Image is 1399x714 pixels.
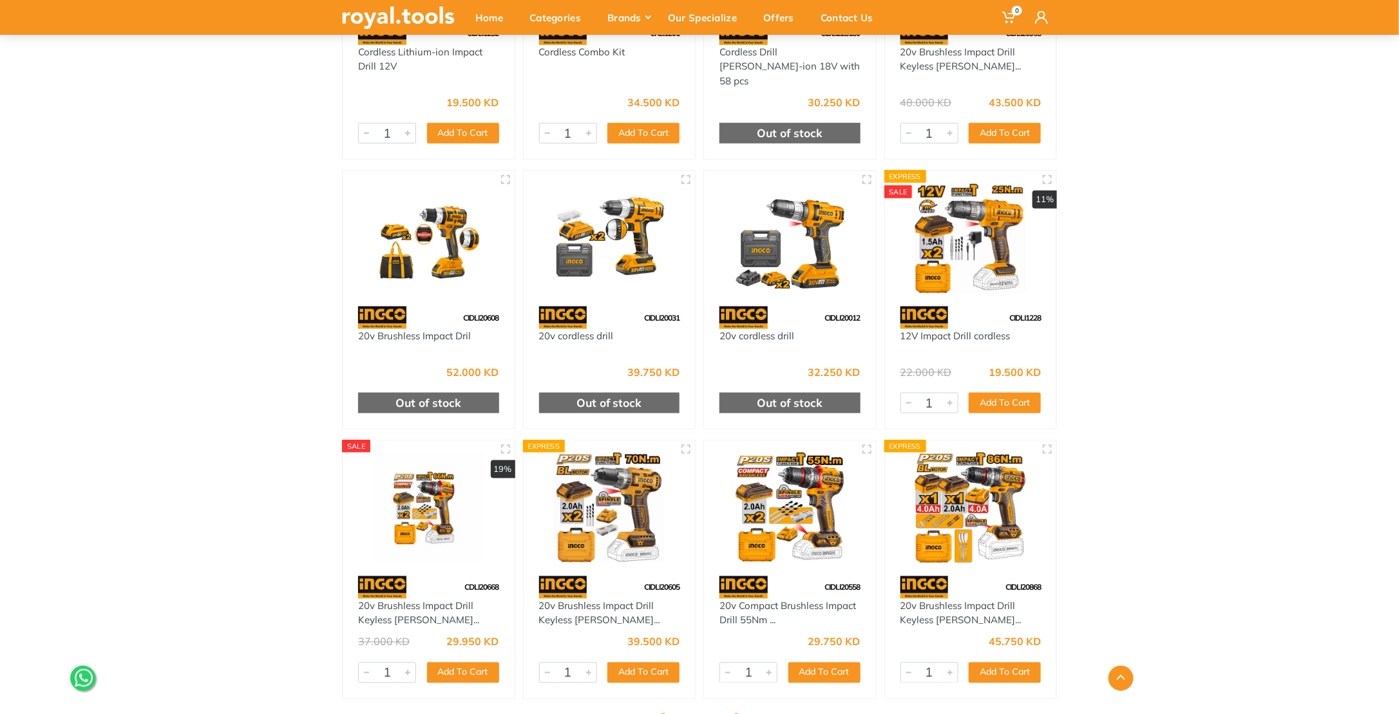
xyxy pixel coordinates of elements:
button: Add To Cart [969,393,1041,413]
button: Add To Cart [607,123,680,144]
div: Home [466,4,520,31]
button: Add To Cart [427,123,499,144]
span: CIDLI1228 [1009,313,1041,323]
div: Offers [754,4,812,31]
div: 37.000 KD [358,637,410,647]
img: 91.webp [900,576,949,599]
div: 48.000 KD [900,97,952,108]
div: 11% [1033,191,1057,209]
div: Express [884,440,927,453]
a: 20v Compact Brushless Impact Drill 55Nm ... [719,599,856,626]
div: Out of stock [719,393,861,413]
a: Cordless Drill [PERSON_NAME]-ion 18V with 58 pcs [719,46,860,87]
div: 29.950 KD [447,637,499,647]
div: Express [884,170,927,183]
span: CIDLI20012 [825,313,861,323]
a: Cordless Combo Kit [539,46,625,58]
div: 39.750 KD [627,367,680,377]
span: CDLI20668 [465,582,499,592]
img: 91.webp [900,306,949,329]
img: Royal Tools - 20v cordless drill [716,182,864,294]
button: Add To Cart [607,662,680,683]
div: 29.750 KD [808,637,861,647]
a: 12V Impact Drill cordless [900,330,1011,342]
span: CIDLI20608 [464,313,499,323]
img: Royal Tools - 20v Compact Brushless Impact Drill 55Nm Cordless [716,452,864,563]
img: Royal Tools - 12V Impact Drill cordless [897,182,1045,294]
div: Our Specialize [659,4,754,31]
a: 20v Brushless Impact Drill Keyless [PERSON_NAME]... [900,599,1022,626]
a: 20v cordless drill [719,330,794,342]
span: CIDLI20868 [1005,582,1041,592]
div: Contact Us [812,4,891,31]
span: CIDLI20031 [644,313,680,323]
img: 91.webp [719,576,768,599]
div: 32.250 KD [808,367,861,377]
div: Categories [520,4,598,31]
img: 91.webp [358,306,406,329]
a: 20v cordless drill [539,330,614,342]
img: Royal Tools - 20v cordless drill [535,182,684,294]
a: 20v Brushless Impact Dril [358,330,471,342]
img: Royal Tools - 20v Brushless Impact Drill Keyless Chuck 70Nm [535,452,684,563]
div: 52.000 KD [447,367,499,377]
button: Add To Cart [788,662,861,683]
img: 91.webp [539,576,587,599]
a: 20v Brushless Impact Drill Keyless [PERSON_NAME]... [539,599,660,626]
div: 19.500 KD [989,367,1041,377]
div: SALE [342,440,370,453]
div: 19.500 KD [447,97,499,108]
div: Out of stock [539,393,680,413]
div: 30.250 KD [808,97,861,108]
button: Add To Cart [969,662,1041,683]
div: 34.500 KD [627,97,680,108]
img: Royal Tools - 20v Brushless Impact Dril [354,182,503,294]
div: 43.500 KD [989,97,1041,108]
a: 20v Brushless Impact Drill Keyless [PERSON_NAME]... [358,599,479,626]
img: Royal Tools - 20v Brushless Impact Drill Keyless Chuck 86Nm [897,452,1045,563]
div: Brands [598,4,659,31]
a: 20v Brushless Impact Drill Keyless [PERSON_NAME]... [900,46,1022,73]
img: Royal Tools - 20v Brushless Impact Drill Keyless Chuck 66Nm [354,452,503,563]
a: Cordless Lithium-ion Impact Drill 12V [358,46,482,73]
img: 91.webp [358,576,406,599]
div: 45.750 KD [989,637,1041,647]
span: CIDLI20558 [825,582,861,592]
div: 19% [491,460,515,478]
img: royal.tools Logo [342,6,455,29]
div: SALE [884,185,913,198]
div: 22.000 KD [900,367,952,377]
div: Out of stock [358,393,499,413]
img: 91.webp [719,306,768,329]
div: Out of stock [719,123,861,144]
span: CIDLI20605 [644,582,680,592]
button: Add To Cart [427,662,499,683]
span: 0 [1012,6,1022,15]
button: Add To Cart [969,123,1041,144]
img: 91.webp [539,306,587,329]
div: 39.500 KD [627,637,680,647]
div: Express [523,440,566,453]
